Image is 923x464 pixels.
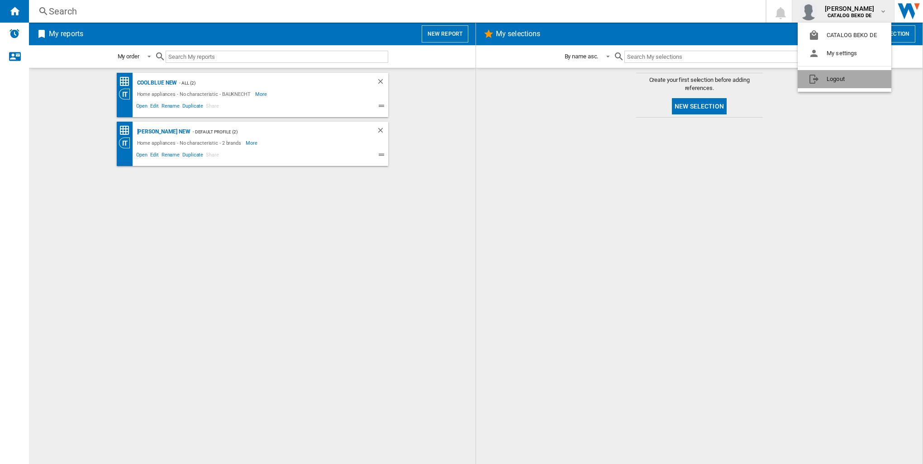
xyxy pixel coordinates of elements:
button: CATALOG BEKO DE [798,26,891,44]
button: My settings [798,44,891,62]
button: Logout [798,70,891,88]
